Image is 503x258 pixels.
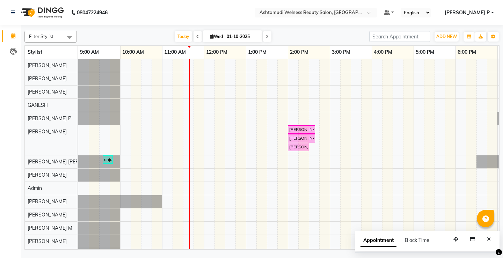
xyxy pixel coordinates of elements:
[28,212,67,218] span: [PERSON_NAME]
[175,31,192,42] span: Today
[436,34,457,39] span: ADD NEW
[28,49,42,55] span: Stylist
[405,237,429,243] span: Block Time
[28,172,67,178] span: [PERSON_NAME]
[246,47,268,57] a: 1:00 PM
[360,234,396,247] span: Appointment
[18,3,66,22] img: logo
[121,47,146,57] a: 10:00 AM
[28,115,71,121] span: [PERSON_NAME] P
[29,34,53,39] span: Filter Stylist
[28,198,67,205] span: [PERSON_NAME]
[225,31,260,42] input: 2025-10-01
[484,234,494,245] button: Close
[28,75,67,82] span: [PERSON_NAME]
[28,62,67,68] span: [PERSON_NAME]
[103,156,112,163] div: anju, TK02, 09:35 AM-09:50 AM, Eyebrows Threading
[28,89,67,95] span: [PERSON_NAME]
[77,3,108,22] b: 08047224946
[369,31,430,42] input: Search Appointment
[28,159,107,165] span: [PERSON_NAME] [PERSON_NAME]
[445,9,490,16] span: [PERSON_NAME] P
[28,128,67,135] span: [PERSON_NAME]
[289,144,308,150] div: [PERSON_NAME], TK03, 02:00 PM-02:30 PM, [DEMOGRAPHIC_DATA] Normal Hair Cut
[28,238,67,244] span: [PERSON_NAME]
[289,135,314,141] div: [PERSON_NAME], TK01, 02:00 PM-02:40 PM, Normal Hair Cut
[372,47,394,57] a: 4:00 PM
[78,47,101,57] a: 9:00 AM
[204,47,229,57] a: 12:00 PM
[28,185,42,191] span: Admin
[289,126,314,133] div: [PERSON_NAME], TK03, 02:00 PM-02:40 PM, Normal Hair Cut
[28,102,48,108] span: GANESH
[435,32,459,42] button: ADD NEW
[288,47,310,57] a: 2:00 PM
[330,47,352,57] a: 3:00 PM
[208,34,225,39] span: Wed
[162,47,188,57] a: 11:00 AM
[28,225,72,231] span: [PERSON_NAME] M
[456,47,478,57] a: 6:00 PM
[414,47,436,57] a: 5:00 PM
